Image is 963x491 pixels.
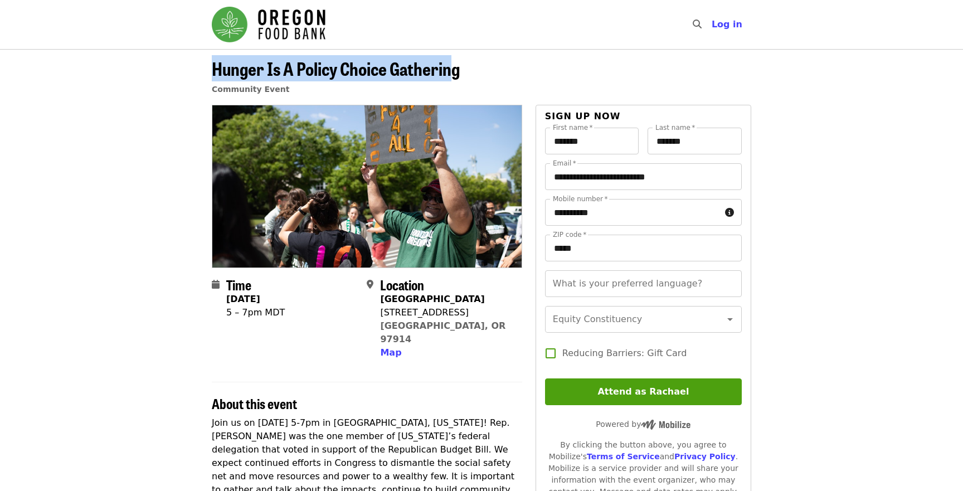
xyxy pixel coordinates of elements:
[212,105,522,267] img: Hunger Is A Policy Choice Gathering organized by Oregon Food Bank
[722,312,738,327] button: Open
[674,452,736,461] a: Privacy Policy
[380,347,401,358] span: Map
[553,160,576,167] label: Email
[380,294,484,304] strong: [GEOGRAPHIC_DATA]
[545,199,721,226] input: Mobile number
[587,452,660,461] a: Terms of Service
[212,55,460,81] span: Hunger Is A Policy Choice Gathering
[655,124,695,131] label: Last name
[226,294,260,304] strong: [DATE]
[545,235,742,261] input: ZIP code
[708,11,717,38] input: Search
[545,163,742,190] input: Email
[545,111,621,121] span: Sign up now
[553,124,593,131] label: First name
[380,320,505,344] a: [GEOGRAPHIC_DATA], OR 97914
[703,13,751,36] button: Log in
[725,207,734,218] i: circle-info icon
[212,85,289,94] a: Community Event
[596,420,690,429] span: Powered by
[212,279,220,290] i: calendar icon
[553,231,586,238] label: ZIP code
[545,378,742,405] button: Attend as Rachael
[545,128,639,154] input: First name
[226,306,285,319] div: 5 – 7pm MDT
[641,420,690,430] img: Powered by Mobilize
[380,346,401,359] button: Map
[562,347,687,360] span: Reducing Barriers: Gift Card
[712,19,742,30] span: Log in
[226,275,251,294] span: Time
[553,196,607,202] label: Mobile number
[212,7,325,42] img: Oregon Food Bank - Home
[545,270,742,297] input: What is your preferred language?
[648,128,742,154] input: Last name
[367,279,373,290] i: map-marker-alt icon
[380,275,424,294] span: Location
[212,393,297,413] span: About this event
[693,19,702,30] i: search icon
[380,306,513,319] div: [STREET_ADDRESS]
